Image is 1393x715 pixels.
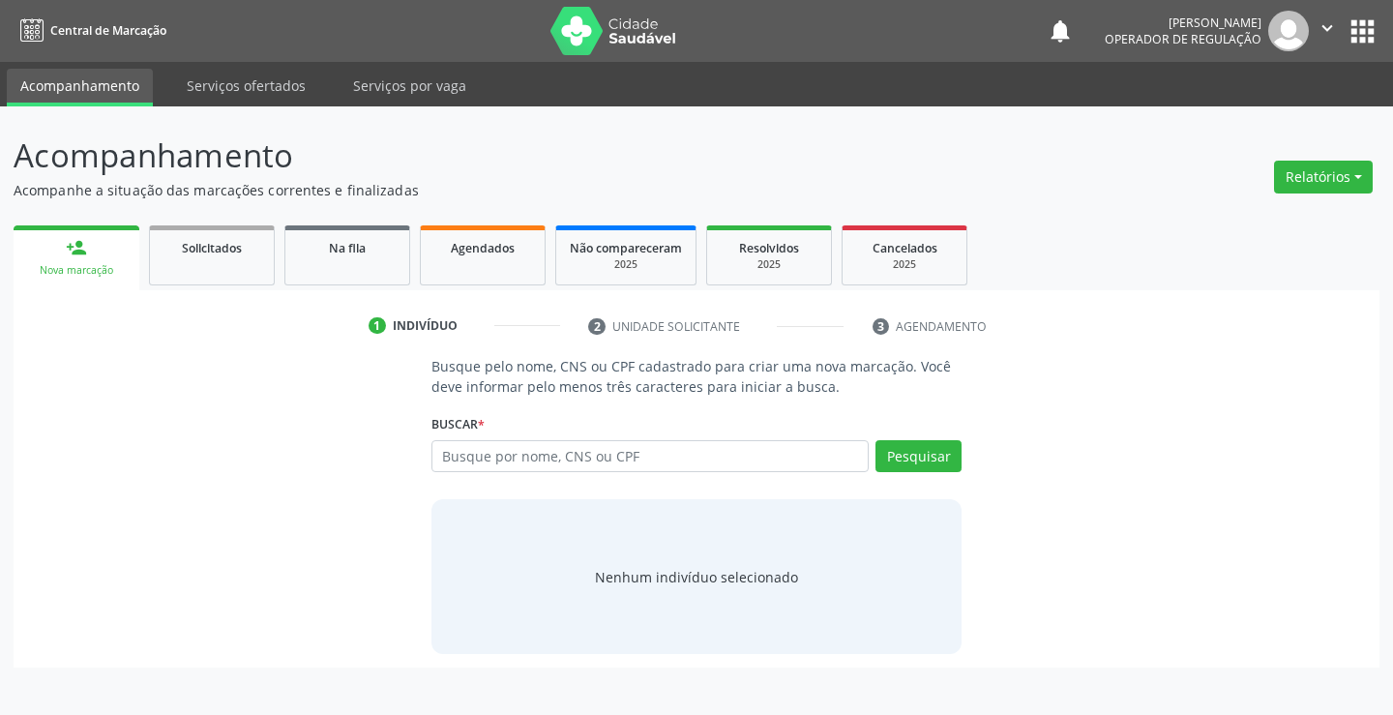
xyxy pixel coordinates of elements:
[393,317,458,335] div: Indivíduo
[1317,17,1338,39] i: 
[739,240,799,256] span: Resolvidos
[14,180,969,200] p: Acompanhe a situação das marcações correntes e finalizadas
[173,69,319,103] a: Serviços ofertados
[182,240,242,256] span: Solicitados
[570,257,682,272] div: 2025
[27,263,126,278] div: Nova marcação
[431,440,870,473] input: Busque por nome, CNS ou CPF
[66,237,87,258] div: person_add
[431,410,485,440] label: Buscar
[570,240,682,256] span: Não compareceram
[595,567,798,587] div: Nenhum indivíduo selecionado
[50,22,166,39] span: Central de Marcação
[451,240,515,256] span: Agendados
[7,69,153,106] a: Acompanhamento
[431,356,963,397] p: Busque pelo nome, CNS ou CPF cadastrado para criar uma nova marcação. Você deve informar pelo men...
[1047,17,1074,45] button: notifications
[856,257,953,272] div: 2025
[1274,161,1373,194] button: Relatórios
[873,240,937,256] span: Cancelados
[340,69,480,103] a: Serviços por vaga
[1105,15,1261,31] div: [PERSON_NAME]
[1346,15,1379,48] button: apps
[14,15,166,46] a: Central de Marcação
[369,317,386,335] div: 1
[1105,31,1261,47] span: Operador de regulação
[14,132,969,180] p: Acompanhamento
[329,240,366,256] span: Na fila
[875,440,962,473] button: Pesquisar
[1309,11,1346,51] button: 
[721,257,817,272] div: 2025
[1268,11,1309,51] img: img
